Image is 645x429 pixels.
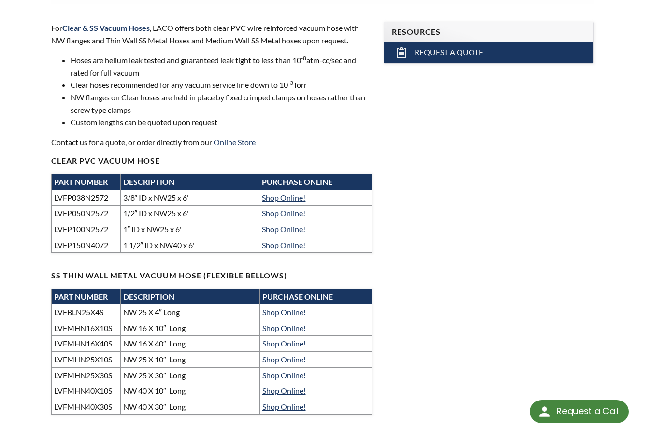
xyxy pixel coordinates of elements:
td: LVFMHN40X30S [52,399,121,415]
a: Shop Online! [262,386,306,395]
sup: -3 [288,79,293,86]
img: round button [537,404,552,419]
strong: PURCHASE ONLINE [262,292,333,301]
h4: Resources [392,27,586,37]
strong: PART NUMBER [54,177,108,186]
a: Shop Online! [262,402,306,411]
td: 1/2″ ID x NW25 x 6' [120,206,259,221]
p: Contact us for a quote, or order directly from our [51,136,372,149]
li: Hoses are helium leak tested and guaranteed leak tight to less than 10 atm-cc/sec and rated for f... [71,54,372,79]
li: Custom lengths can be quoted upon request [71,116,372,128]
td: LVFBLN25X4S [52,304,121,320]
td: LVFP050N2572 [52,206,120,221]
td: LVFP150N4072 [52,237,120,253]
td: LVFP038N2572 [52,190,120,206]
a: Shop Online! [262,355,306,364]
td: NW 25 X 10″ Long [121,352,259,368]
td: LVFP100N2572 [52,221,120,237]
li: NW flanges on Clear hoses are held in place by fixed crimped clamps on hoses rather than screw ty... [71,91,372,116]
a: Shop Online! [262,323,306,332]
td: NW 16 X 40″ Long [121,336,259,352]
strong: DESCRIPTION [123,292,174,301]
td: LVFMHN25X10S [52,352,121,368]
div: Request a Call [530,400,629,423]
td: NW 16 X 10″ Long [121,320,259,336]
li: Clear hoses recommended for any vacuum service line down to 10 Torr [71,79,372,91]
td: LVFMHN25X30S [52,367,121,383]
h4: Clear PVC Vacuum Hose [51,156,372,166]
strong: PURCHASE ONLINE [262,177,332,186]
td: LVFMHN16X10S [52,320,121,336]
td: NW 25 X 4″ Long [121,304,259,320]
p: For , LACO offers both clear PVC wire reinforced vacuum hose with NW flanges and Thin Wall SS Met... [51,22,372,46]
strong: Clear & SS Vacuum Hoses [62,23,150,32]
div: Request a Call [557,400,619,422]
a: Shop Online! [262,193,305,202]
a: Shop Online! [262,371,306,380]
a: Shop Online! [262,307,306,317]
a: Shop Online! [262,240,305,249]
span: Request a Quote [415,47,483,57]
a: Online Store [214,138,256,147]
td: LVFMHN16X40S [52,336,121,352]
a: Request a Quote [384,42,593,63]
td: NW 40 X 30″ Long [121,399,259,415]
strong: PART NUMBER [54,292,108,301]
td: 1 1/2″ ID x NW40 x 6' [120,237,259,253]
h4: SS THIN WALL METAL VACUUM HOSE (flexible bellows) [51,271,372,281]
td: LVFMHN40X10S [52,383,121,399]
td: 1″ ID x NW25 x 6' [120,221,259,237]
td: NW 40 X 10″ Long [121,383,259,399]
a: Shop Online! [262,224,305,234]
a: Shop Online! [262,208,305,218]
td: 3/8″ ID x NW25 x 6' [120,190,259,206]
td: NW 25 X 30″ Long [121,367,259,383]
strong: DESCRIPTION [123,177,174,186]
sup: -8 [301,55,306,62]
a: Shop Online! [262,339,306,348]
